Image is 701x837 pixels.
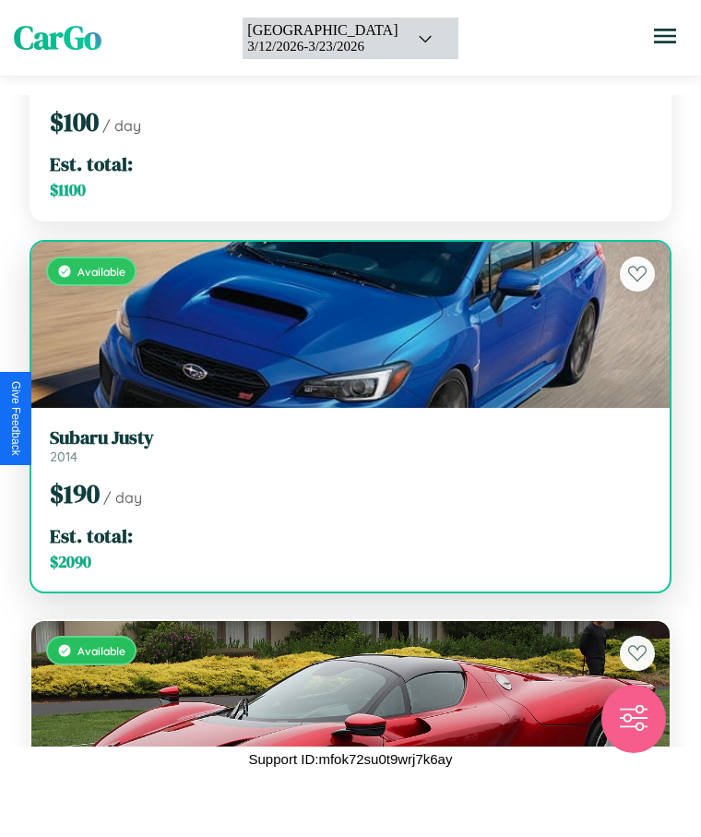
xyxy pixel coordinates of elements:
[247,39,398,54] div: 3 / 12 / 2026 - 3 / 23 / 2026
[50,476,100,511] span: $ 190
[50,426,651,465] a: Subaru Justy2014
[50,426,651,448] h3: Subaru Justy
[50,150,133,177] span: Est. total:
[102,116,141,135] span: / day
[50,551,91,573] span: $ 2090
[14,16,101,60] span: CarGo
[103,488,142,507] span: / day
[77,265,125,279] span: Available
[50,448,77,465] span: 2014
[77,644,125,658] span: Available
[50,179,86,201] span: $ 1100
[50,104,99,139] span: $ 100
[9,381,22,456] div: Give Feedback
[247,22,398,39] div: [GEOGRAPHIC_DATA]
[50,522,133,549] span: Est. total:
[249,747,453,771] p: Support ID: mfok72su0t9wrj7k6ay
